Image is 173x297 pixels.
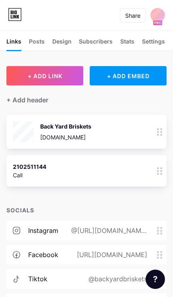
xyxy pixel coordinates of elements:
[6,206,167,214] div: SOCIALS
[29,37,45,50] div: Posts
[28,73,62,79] span: + ADD LINK
[28,274,47,284] div: tiktok
[6,37,21,50] div: Links
[52,37,72,50] div: Design
[28,226,58,235] div: instagram
[64,250,157,260] div: [URL][DOMAIN_NAME]
[13,162,46,171] div: 2102511144
[76,274,157,284] div: @backyardbriskets
[40,133,91,141] div: [DOMAIN_NAME]
[6,95,48,105] div: + Add header
[28,250,58,260] div: facebook
[58,226,157,235] div: @[URL][DOMAIN_NAME]
[142,37,165,50] div: Settings
[79,37,113,50] div: Subscribers
[13,171,46,179] div: Call
[125,11,140,20] div: Share
[6,66,83,85] button: + ADD LINK
[90,66,167,85] div: + ADD EMBED
[120,37,134,50] div: Stats
[40,122,91,131] div: Back Yard Briskets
